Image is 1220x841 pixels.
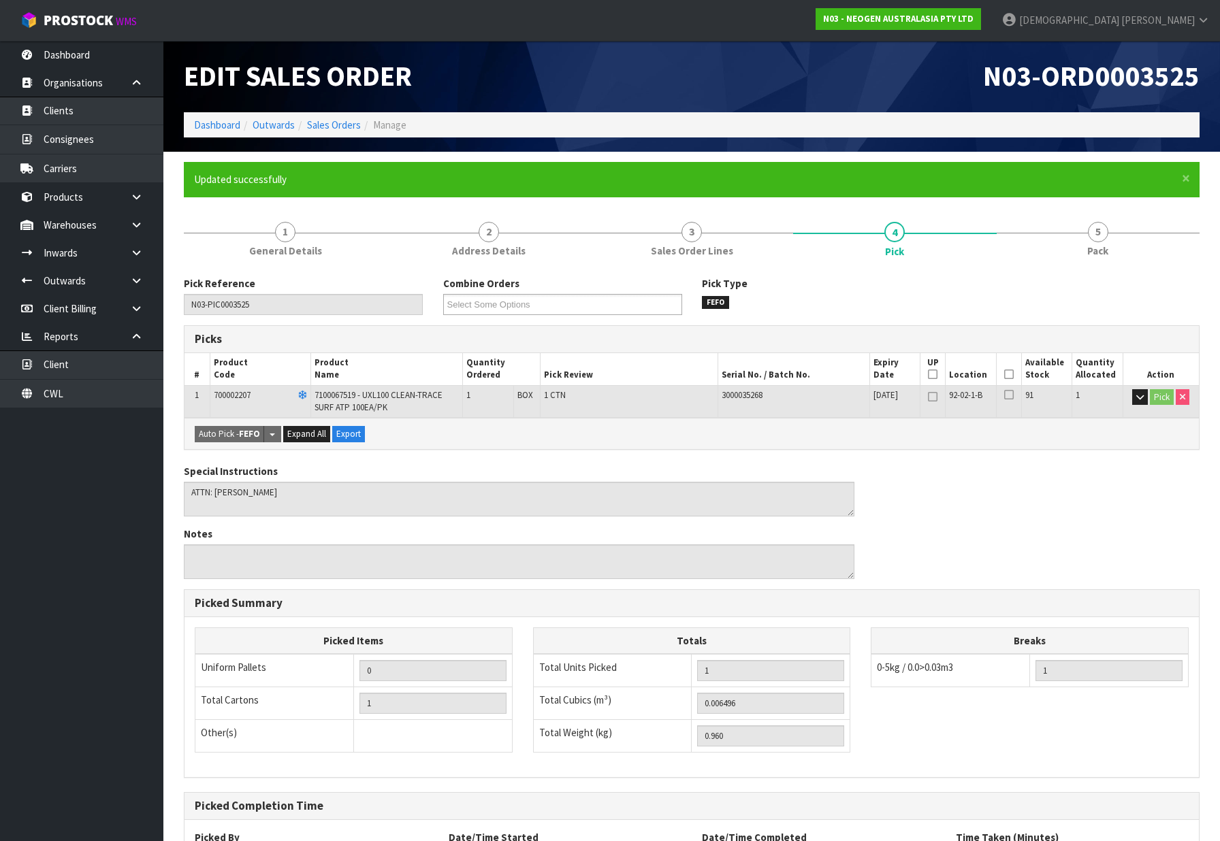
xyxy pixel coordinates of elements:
[298,391,307,400] i: Frozen Goods
[373,118,406,131] span: Manage
[1076,389,1080,401] span: 1
[195,687,354,720] td: Total Cartons
[275,222,295,242] span: 1
[283,426,330,442] button: Expand All
[681,222,702,242] span: 3
[541,353,718,385] th: Pick Review
[253,118,295,131] a: Outwards
[463,353,541,385] th: Quantity Ordered
[307,118,361,131] a: Sales Orders
[116,15,137,28] small: WMS
[702,296,729,310] span: FEFO
[1123,353,1199,385] th: Action
[702,276,748,291] label: Pick Type
[718,353,869,385] th: Serial No. / Batch No.
[920,353,945,385] th: UP
[533,628,850,655] th: Totals
[184,59,412,93] span: Edit Sales Order
[184,353,210,385] th: #
[873,389,898,401] span: [DATE]
[184,276,255,291] label: Pick Reference
[194,173,287,186] span: Updated successfully
[195,597,1189,610] h3: Picked Summary
[195,333,681,346] h3: Picks
[1087,244,1108,258] span: Pack
[517,389,533,401] span: BOX
[1072,353,1123,385] th: Quantity Allocated
[443,276,519,291] label: Combine Orders
[20,12,37,29] img: cube-alt.png
[184,464,278,478] label: Special Instructions
[195,720,354,753] td: Other(s)
[479,222,499,242] span: 2
[195,799,1189,812] h3: Picked Completion Time
[210,353,311,385] th: Product Code
[722,389,762,401] span: 3000035268
[869,353,920,385] th: Expiry Date
[877,661,953,674] span: 0-5kg / 0.0>0.03m3
[1121,14,1195,27] span: [PERSON_NAME]
[533,654,692,687] td: Total Units Picked
[1088,222,1108,242] span: 5
[195,654,354,687] td: Uniform Pallets
[466,389,470,401] span: 1
[1021,353,1072,385] th: Available Stock
[533,687,692,720] td: Total Cubics (m³)
[359,693,507,714] input: OUTERS TOTAL = CTN
[194,118,240,131] a: Dashboard
[287,428,326,440] span: Expand All
[651,244,733,258] span: Sales Order Lines
[885,244,904,259] span: Pick
[1150,389,1174,406] button: Pick
[239,428,260,440] strong: FEFO
[195,389,199,401] span: 1
[544,389,566,401] span: 1 CTN
[44,12,113,29] span: ProStock
[1025,389,1033,401] span: 91
[533,720,692,753] td: Total Weight (kg)
[315,389,443,413] span: 7100067519 - UXL100 CLEAN-TRACE SURF ATP 100EA/PK
[332,426,365,442] button: Export
[1182,169,1190,188] span: ×
[1019,14,1119,27] span: [DEMOGRAPHIC_DATA]
[184,527,212,541] label: Notes
[884,222,905,242] span: 4
[359,660,507,681] input: UNIFORM P LINES
[946,353,996,385] th: Location
[871,628,1189,655] th: Breaks
[195,628,513,655] th: Picked Items
[311,353,463,385] th: Product Name
[823,13,974,24] strong: N03 - NEOGEN AUSTRALASIA PTY LTD
[816,8,981,30] a: N03 - NEOGEN AUSTRALASIA PTY LTD
[249,244,322,258] span: General Details
[983,59,1200,93] span: N03-ORD0003525
[949,389,982,401] span: 92-02-1-B
[214,389,251,401] span: 700002207
[452,244,526,258] span: Address Details
[195,426,264,442] button: Auto Pick -FEFO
